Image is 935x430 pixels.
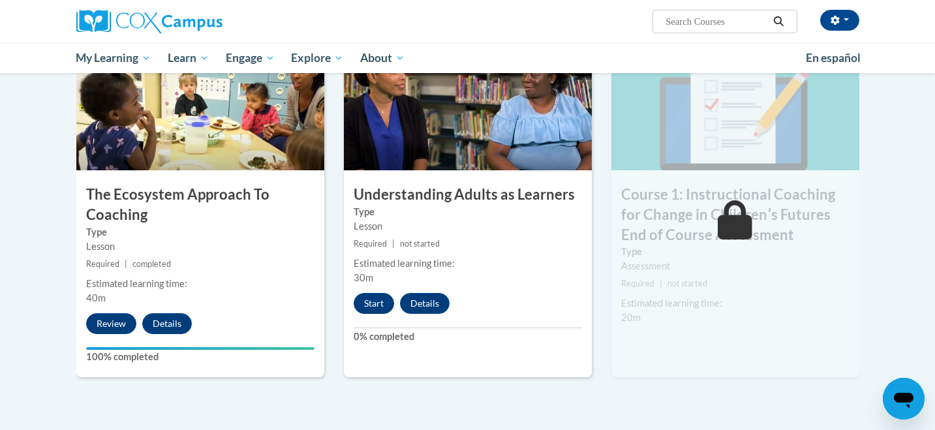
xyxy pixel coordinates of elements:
span: 30m [354,272,373,283]
h3: The Ecosystem Approach To Coaching [76,185,324,225]
span: En español [806,51,861,65]
a: Engage [217,43,283,73]
a: About [352,43,413,73]
div: Lesson [86,239,314,254]
label: 100% completed [86,350,314,364]
div: Main menu [57,43,879,73]
span: 20m [621,312,641,323]
button: Review [86,313,136,334]
div: Your progress [86,347,314,350]
span: completed [132,259,171,269]
button: Account Settings [820,10,859,31]
a: En español [797,44,869,72]
span: | [660,279,662,288]
label: Type [621,245,850,259]
span: Explore [291,50,343,66]
span: not started [400,239,440,249]
input: Search Courses [664,14,769,29]
span: Engage [226,50,275,66]
span: My Learning [76,50,151,66]
div: Assessment [621,259,850,273]
a: Learn [159,43,217,73]
span: not started [667,279,707,288]
img: Course Image [344,40,592,170]
img: Cox Campus [76,10,222,33]
h3: Course 1: Instructional Coaching for Change in Childrenʹs Futures End of Course Assessment [611,185,859,245]
span: Required [621,279,654,288]
span: 40m [86,292,106,303]
div: Estimated learning time: [86,277,314,291]
span: Required [86,259,119,269]
h3: Understanding Adults as Learners [344,185,592,205]
button: Start [354,293,394,314]
label: 0% completed [354,330,582,344]
iframe: Button to launch messaging window [883,378,925,420]
a: My Learning [68,43,160,73]
a: Cox Campus [76,10,324,33]
button: Details [142,313,192,334]
label: Type [354,205,582,219]
span: | [125,259,127,269]
img: Course Image [76,40,324,170]
button: Details [400,293,450,314]
label: Type [86,225,314,239]
div: Lesson [354,219,582,234]
span: About [360,50,405,66]
span: Required [354,239,387,249]
div: Estimated learning time: [354,256,582,271]
a: Explore [283,43,352,73]
span: Learn [168,50,209,66]
button: Search [769,14,788,29]
span: | [392,239,395,249]
img: Course Image [611,40,859,170]
div: Estimated learning time: [621,296,850,311]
